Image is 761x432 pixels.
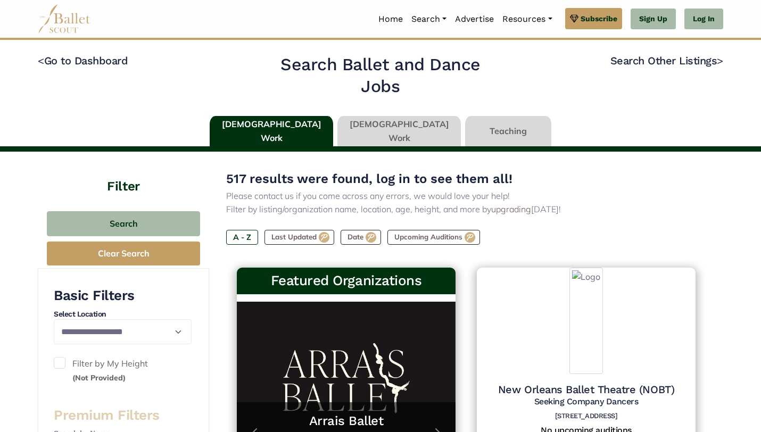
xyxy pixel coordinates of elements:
a: Subscribe [565,8,622,29]
h4: Select Location [54,309,192,320]
li: [DEMOGRAPHIC_DATA] Work [208,116,335,147]
a: Log In [684,9,723,30]
label: Filter by My Height [54,357,192,384]
img: gem.svg [570,13,578,24]
h4: New Orleans Ballet Theatre (NOBT) [485,383,687,396]
img: Logo [569,268,603,374]
span: Subscribe [581,13,617,24]
h4: Filter [38,152,209,195]
label: Last Updated [264,230,334,245]
a: <Go to Dashboard [38,54,128,67]
code: < [38,54,44,67]
h3: Premium Filters [54,406,192,425]
small: (Not Provided) [72,373,126,383]
code: > [717,54,723,67]
a: Resources [498,8,556,30]
p: Filter by listing/organization name, location, age, height, and more by [DATE]! [226,203,706,217]
a: Search [407,8,451,30]
label: Date [341,230,381,245]
span: 517 results were found, log in to see them all! [226,171,512,186]
a: Sign Up [631,9,676,30]
button: Search [47,211,200,236]
a: Home [374,8,407,30]
h3: Featured Organizations [245,272,447,290]
a: Advertise [451,8,498,30]
a: Search Other Listings> [610,54,723,67]
p: Please contact us if you come across any errors, we would love your help! [226,189,706,203]
a: upgrading [491,204,531,214]
h3: Basic Filters [54,287,192,305]
h5: Seeking Company Dancers [485,396,687,408]
button: Clear Search [47,242,200,265]
h2: Search Ballet and Dance Jobs [261,54,501,98]
li: Teaching [463,116,553,147]
li: [DEMOGRAPHIC_DATA] Work [335,116,463,147]
h6: [STREET_ADDRESS] [485,412,687,421]
label: Upcoming Auditions [387,230,480,245]
a: Arrais Ballet [247,413,445,429]
label: A - Z [226,230,258,245]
